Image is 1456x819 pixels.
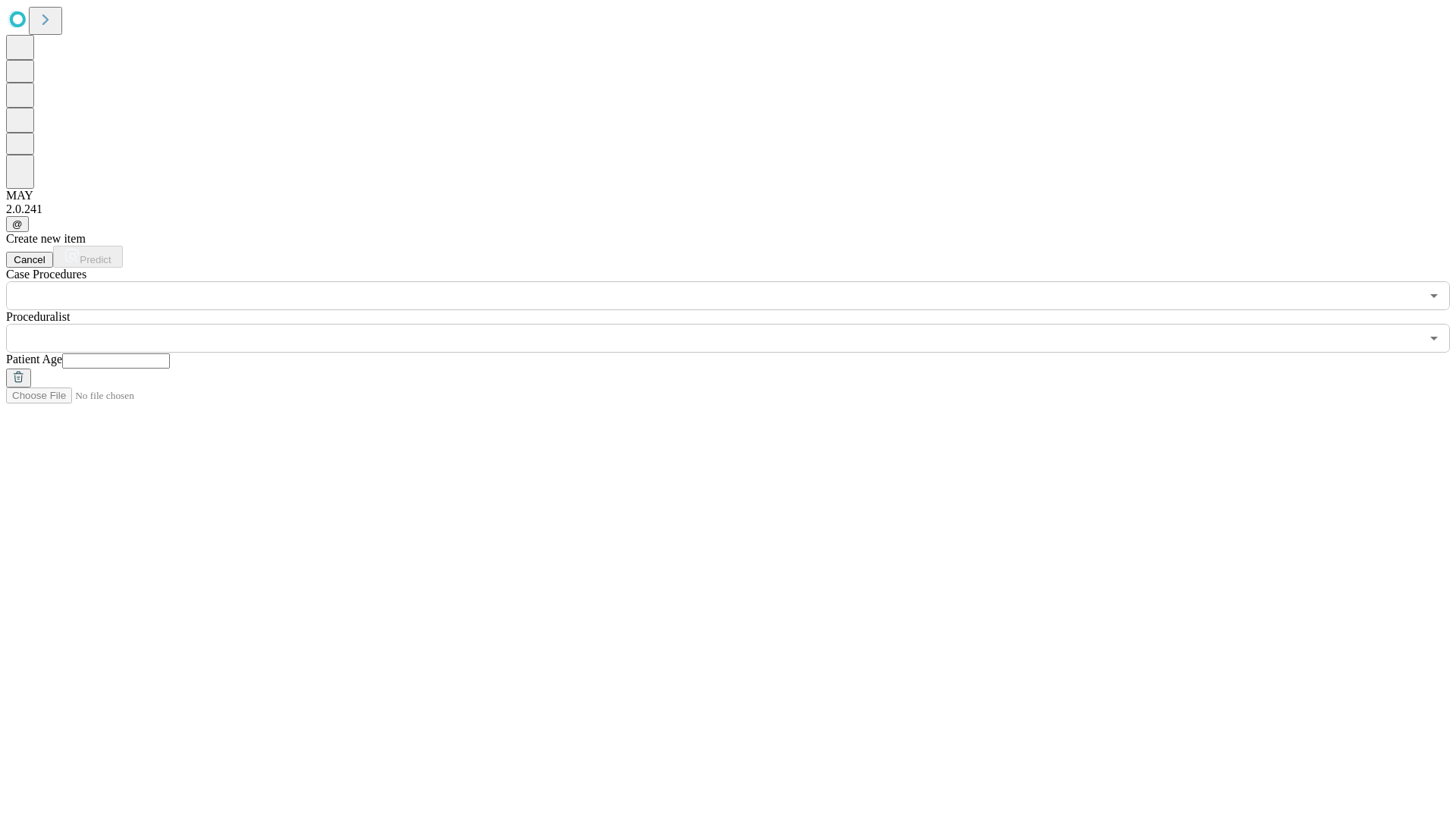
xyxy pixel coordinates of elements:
[6,353,62,366] span: Patient Age
[53,246,123,268] button: Predict
[14,254,45,265] span: Cancel
[6,310,70,323] span: Proceduralist
[6,202,1450,216] div: 2.0.241
[1423,285,1445,306] button: Open
[12,218,23,230] span: @
[6,268,86,281] span: Scheduled Procedure
[6,189,1450,202] div: MAY
[1423,328,1445,349] button: Open
[6,232,86,245] span: Create new item
[6,216,29,232] button: @
[80,254,111,265] span: Predict
[6,252,53,268] button: Cancel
